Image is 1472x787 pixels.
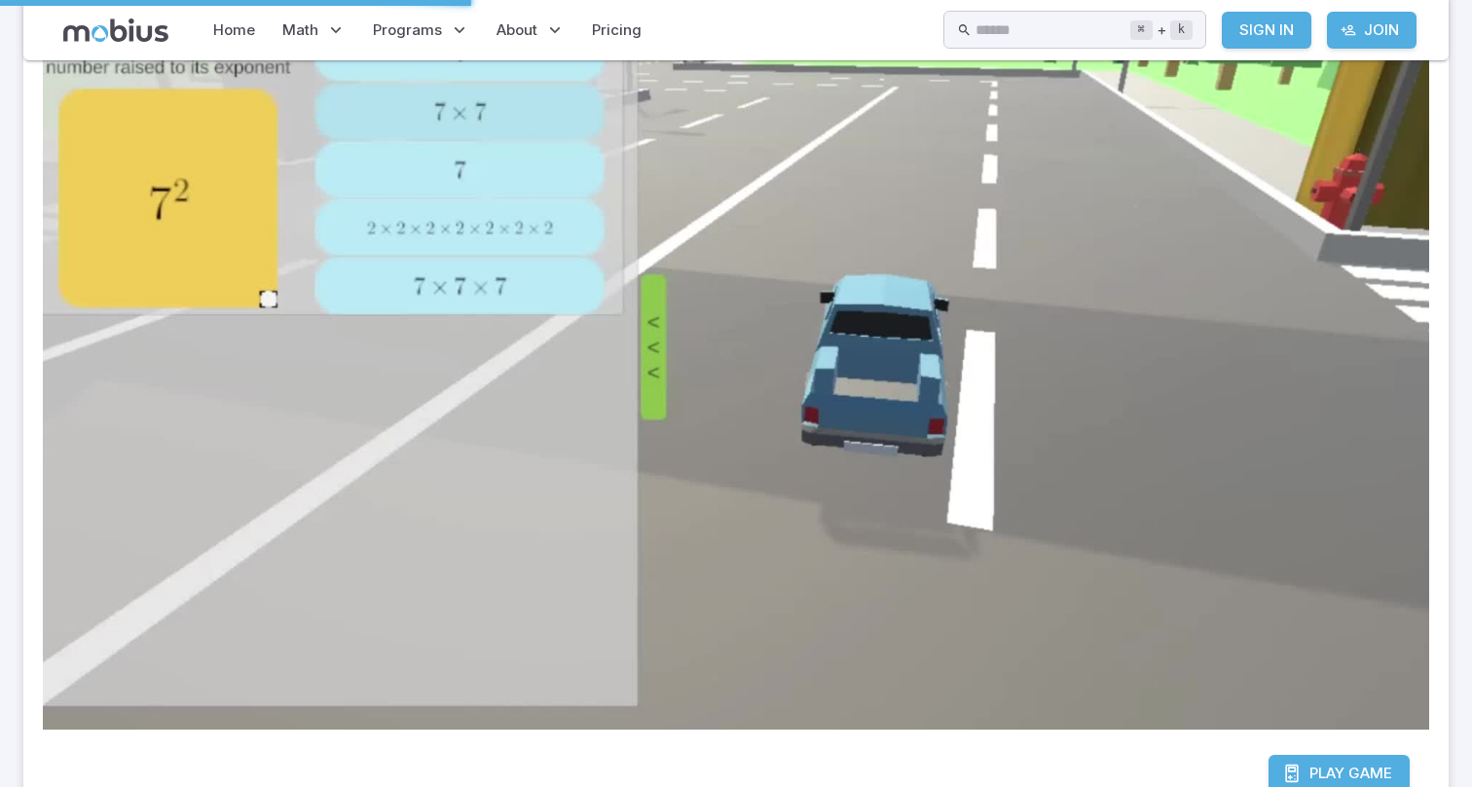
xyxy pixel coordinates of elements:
span: Math [282,19,318,41]
a: Sign In [1222,12,1311,49]
a: Pricing [586,8,647,53]
kbd: k [1170,20,1193,40]
kbd: ⌘ [1130,20,1153,40]
span: Play [1309,763,1344,784]
a: Home [207,8,261,53]
span: Game [1348,763,1392,784]
span: About [497,19,537,41]
span: Programs [373,19,442,41]
div: + [1130,18,1193,42]
a: Join [1327,12,1417,49]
